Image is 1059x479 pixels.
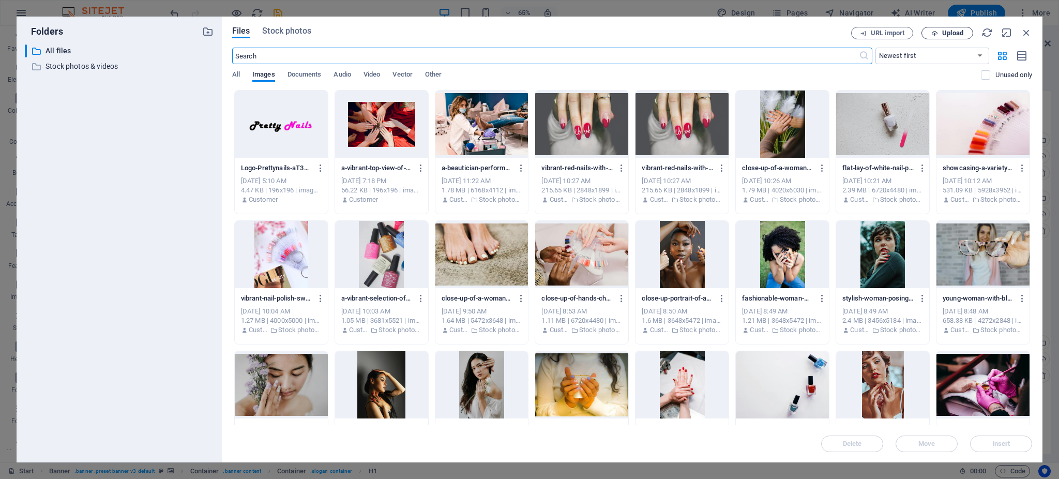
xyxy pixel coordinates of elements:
p: Customer [650,325,669,335]
p: Displays only files that are not in use on the website. Files added during this session can still... [995,70,1032,80]
p: Folders [25,25,63,38]
p: Customer [950,325,969,335]
p: close-up-of-a-woman-posing-with-purple-flowers-showcasing-beauty-and-elegance-in-bali-Fq3imkJoTtm... [241,424,312,433]
i: Close [1021,27,1032,38]
p: Customer [449,195,468,204]
div: By: Customer | Folder: Stock photos & videos [442,195,522,204]
p: Customer [449,325,468,335]
p: elegant-portrait-of-a-woman-with-striking-nails-in-a-chicago-studio-showcasing-modern-fashion-and... [341,424,412,433]
div: By: Customer | Folder: Stock photos & videos [842,325,923,335]
span: Images [252,68,275,83]
div: By: Customer | Folder: Stock photos & videos [642,325,722,335]
div: 1.79 MB | 4020x6030 | image/jpeg [742,186,823,195]
p: Customer [349,325,368,335]
p: Stock photos & videos [679,195,722,204]
div: [DATE] 10:04 AM [241,307,322,316]
div: [DATE] 11:22 AM [442,176,522,186]
div: 56.22 KB | 196x196 | image/png [341,186,422,195]
p: Stock photos & videos [880,325,923,335]
p: Stock photos & videos [880,195,923,204]
div: [DATE] 10:21 AM [842,176,923,186]
div: By: Customer | Folder: Stock photos & videos [943,325,1023,335]
p: Customer [850,325,869,335]
div: By: Customer | Folder: Stock photos & videos [341,325,422,335]
span: Files [232,25,250,37]
div: By: Customer | Folder: Stock photos & videos [541,325,622,335]
p: Stock photos & videos [980,195,1023,204]
div: By: Customer | Folder: Stock photos & videos [241,325,322,335]
p: flat-lay-of-white-nail-polish-and-pink-tinted-glass-nail-file-on-a-white-textured-background-idea... [842,163,913,173]
div: 1.6 MB | 3648x5472 | image/jpeg [642,316,722,325]
div: 2.4 MB | 3456x5184 | image/jpeg [842,316,923,325]
div: By: Customer | Folder: Stock photos & videos [442,325,522,335]
p: warm-image-of-a-woman-holding-a-coffee-cup-with-colorful-nails-in-barcelona-sxJKUBil918wiK_LMY2zZ... [541,424,612,433]
div: 1.78 MB | 6168x4112 | image/jpeg [442,186,522,195]
span: URL import [871,30,904,36]
p: a-beautician-performs-a-pedicure-on-a-client-in-a-modern-salon-setting-c65ylitvJRdB1oyHdkUYng.jpeg [442,163,512,173]
div: [DATE] 7:18 PM [341,176,422,186]
div: By: Customer | Folder: Stock photos & videos [842,195,923,204]
span: Documents [288,68,322,83]
div: [DATE] 8:53 AM [541,307,622,316]
div: By: Customer | Folder: Stock photos & videos [642,195,722,204]
p: close-up-of-a-nail-technician-applying-nail-art-in-a-beauty-salon-setting-highlighting-precision-... [943,424,1013,433]
p: elegant-woman-with-red-lipstick-and-nail-polish-holding-a-perfume-bottle-portraying-glamour-20pSf... [842,424,913,433]
span: Upload [942,30,963,36]
span: Other [425,68,442,83]
p: Customer [249,195,278,204]
i: Minimize [1001,27,1012,38]
p: close-up-of-elegant-red-nail-polish-on-hands-in-a-salon-setting-showcasing-modern-manicure-art-jR... [642,424,713,433]
p: Stock photos & videos [679,325,722,335]
p: close-up-of-a-woman-s-feet-with-a-fresh-pedicure-on-a-soft-beige-blanket-5dW3_ybaTe-61UUdfaqTtg.jpeg [442,294,512,303]
div: [DATE] 8:49 AM [842,307,923,316]
span: Stock photos [262,25,311,37]
div: [DATE] 8:49 AM [742,307,823,316]
span: Video [364,68,380,83]
p: Stock photos & videos [579,195,622,204]
span: Vector [392,68,413,83]
p: beautiful-woman-posing-with-white-roses-showcasing-delicate-femininity-and-style-Gyjg6e3VmH1RALN6... [442,424,512,433]
p: close-up-of-a-woman-s-hands-adorned-with-elegant-jewelry-and-stylish-nail-art-against-a-decorativ... [742,163,813,173]
input: Search [232,48,859,64]
p: three-colorful-nail-polish-bottles-arranged-creatively-on-a-white-backdrop-showcasing-vibrant-bea... [742,424,813,433]
div: 215.65 KB | 2848x1899 | image/jpeg [642,186,722,195]
p: a-vibrant-selection-of-uv-led-gel-nail-polish-bottles-with-diverse-colors-displayed-on-a-surface-... [341,294,412,303]
p: Stock photos & videos [980,325,1023,335]
div: [DATE] 10:27 AM [541,176,622,186]
p: Customer [750,325,768,335]
p: Customer [249,325,267,335]
p: vibrant-red-nails-with-love-art-on-a-woman-s-hand-showcasing-elegant-style-and-design-Z1V7bTmQj_B... [642,163,713,173]
p: Stock photos & videos [479,325,522,335]
div: 4.47 KB | 196x196 | image/png [241,186,322,195]
div: 215.65 KB | 2848x1899 | image/jpeg [541,186,622,195]
div: By: Customer | Folder: Stock photos & videos [742,195,823,204]
p: Stock photos & videos [278,325,321,335]
i: Reload [981,27,993,38]
p: Customer [850,195,869,204]
div: 531.09 KB | 5928x3952 | image/jpeg [943,186,1023,195]
div: 658.38 KB | 4272x2848 | image/jpeg [943,316,1023,325]
p: young-woman-with-blonde-hair-holding-eyeglasses-indoors-focusing-on-vision-aid-0jGHLYVJqgIMOfBC-8... [943,294,1013,303]
div: 1.27 MB | 4000x5000 | image/jpeg [241,316,322,325]
p: close-up-of-hands-choosing-from-a-vibrant-nail-polish-sample-palette-in-a-salon-setting--NJdn0sxa... [541,294,612,303]
p: Stock photos & videos [46,61,194,72]
p: a-vibrant-top-view-of-women-showcasing-painted-nails-and-rings-emphasizing-friendship-and-togethe... [341,163,412,173]
div: [DATE] 8:48 AM [943,307,1023,316]
div: [DATE] 10:03 AM [341,307,422,316]
div: By: Customer | Folder: Stock photos & videos [943,195,1023,204]
p: Customer [349,195,378,204]
p: showcasing-a-variety-of-vibrant-nail-polish-colors-on-display-sticks-for-selection-6LV-GiETpzeIY3... [943,163,1013,173]
span: All [232,68,240,83]
p: vibrant-red-nails-with-love-art-on-a-woman-s-hand-showcasing-elegant-style-and-design-sFblanG4nkE... [541,163,612,173]
div: [DATE] 10:26 AM [742,176,823,186]
span: Audio [334,68,351,83]
p: Stock photos & videos [579,325,622,335]
div: 1.11 MB | 6720x4480 | image/jpeg [541,316,622,325]
i: Create new folder [202,26,214,37]
button: Upload [921,27,973,39]
p: close-up-portrait-of-a-woman-surrounded-by-lit-lighters-creating-a-dramatic-atmosphere-iNKKUxvIMB... [642,294,713,303]
p: stylish-woman-posing-with-red-nails-and-grey-beanie-in-a-natural-setting-n74gpBMHMCzE-B3ynK4ynA.jpeg [842,294,913,303]
p: Stock photos & videos [780,195,823,204]
p: Logo-Prettynails-aT3bTsaT2XBlqkzhAdbvEA-EIH6nQk-sErDBc5Vo1_lmA.png [241,163,312,173]
div: 1.64 MB | 5472x3648 | image/jpeg [442,316,522,325]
